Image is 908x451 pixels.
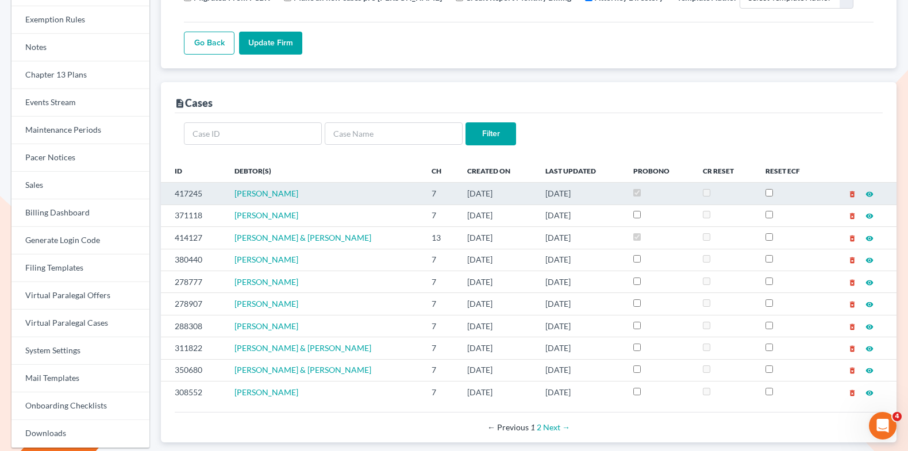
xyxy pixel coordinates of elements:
td: 414127 [161,227,225,249]
a: Downloads [11,420,149,448]
td: [DATE] [458,249,536,271]
a: delete_forever [848,210,856,220]
i: delete_forever [848,212,856,220]
td: [DATE] [536,293,624,315]
td: 278907 [161,293,225,315]
td: 380440 [161,249,225,271]
i: visibility [865,389,874,397]
a: Onboarding Checklists [11,392,149,420]
a: delete_forever [848,233,856,242]
td: 7 [422,205,458,226]
td: [DATE] [458,293,536,315]
i: visibility [865,234,874,242]
a: [PERSON_NAME] [234,321,298,331]
td: [DATE] [458,337,536,359]
a: Events Stream [11,89,149,117]
th: ID [161,159,225,182]
a: Next page [543,422,570,432]
td: [DATE] [536,315,624,337]
a: delete_forever [848,299,856,309]
a: visibility [865,365,874,375]
th: CR Reset [694,159,756,182]
td: [DATE] [458,315,536,337]
td: 7 [422,359,458,381]
td: 278777 [161,271,225,292]
i: visibility [865,323,874,331]
a: Virtual Paralegal Offers [11,282,149,310]
i: visibility [865,279,874,287]
a: [PERSON_NAME] [234,299,298,309]
a: delete_forever [848,321,856,331]
a: [PERSON_NAME] [234,387,298,397]
a: visibility [865,188,874,198]
td: 417245 [161,183,225,205]
td: [DATE] [458,183,536,205]
input: Update Firm [239,32,302,55]
i: delete_forever [848,389,856,397]
a: Maintenance Periods [11,117,149,144]
i: delete_forever [848,279,856,287]
i: visibility [865,190,874,198]
i: visibility [865,367,874,375]
a: Virtual Paralegal Cases [11,310,149,337]
a: visibility [865,210,874,220]
td: 308552 [161,381,225,403]
td: 7 [422,293,458,315]
a: [PERSON_NAME] [234,255,298,264]
th: Ch [422,159,458,182]
input: Case Name [325,122,463,145]
td: [DATE] [536,337,624,359]
a: [PERSON_NAME] & [PERSON_NAME] [234,343,371,353]
i: delete_forever [848,345,856,353]
a: Generate Login Code [11,227,149,255]
td: 7 [422,315,458,337]
td: [DATE] [536,271,624,292]
i: visibility [865,345,874,353]
a: delete_forever [848,343,856,353]
a: Page 2 [537,422,541,432]
a: visibility [865,343,874,353]
td: 13 [422,227,458,249]
a: Billing Dashboard [11,199,149,227]
a: System Settings [11,337,149,365]
a: Chapter 13 Plans [11,61,149,89]
a: delete_forever [848,387,856,397]
div: Cases [175,96,213,110]
td: 7 [422,183,458,205]
th: Reset ECF [756,159,824,182]
a: visibility [865,255,874,264]
span: [PERSON_NAME] & [PERSON_NAME] [234,233,371,242]
input: Filter [465,122,516,145]
td: 7 [422,271,458,292]
a: Go Back [184,32,234,55]
th: Last Updated [536,159,624,182]
iframe: Intercom live chat [869,412,897,440]
span: [PERSON_NAME] [234,210,298,220]
td: 350680 [161,359,225,381]
a: [PERSON_NAME] [234,277,298,287]
td: [DATE] [458,227,536,249]
td: 311822 [161,337,225,359]
a: Mail Templates [11,365,149,392]
span: Previous page [487,422,529,432]
a: [PERSON_NAME] & [PERSON_NAME] [234,365,371,375]
th: ProBono [624,159,694,182]
a: delete_forever [848,188,856,198]
em: Page 1 [530,422,535,432]
i: visibility [865,212,874,220]
td: [DATE] [536,381,624,403]
td: [DATE] [458,381,536,403]
a: [PERSON_NAME] [234,188,298,198]
i: description [175,98,185,109]
i: delete_forever [848,256,856,264]
a: delete_forever [848,277,856,287]
td: [DATE] [536,183,624,205]
i: visibility [865,300,874,309]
